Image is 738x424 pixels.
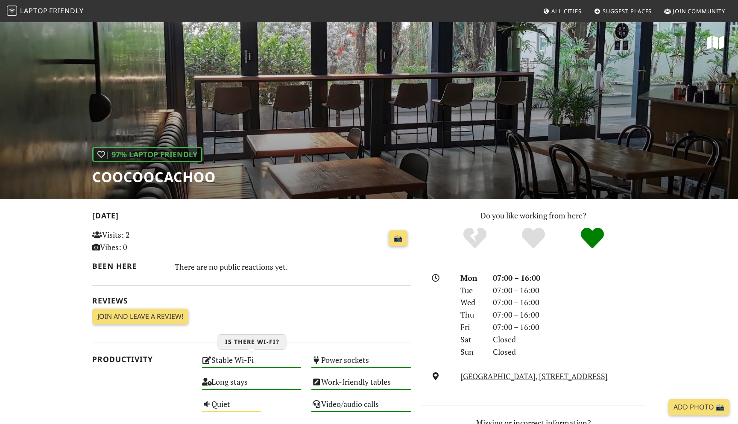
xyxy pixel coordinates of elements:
[460,371,608,381] a: [GEOGRAPHIC_DATA], [STREET_ADDRESS]
[218,335,286,349] h3: Is there Wi-Fi?
[668,399,729,415] a: Add Photo 📸
[92,296,411,305] h2: Reviews
[455,272,488,284] div: Mon
[306,375,416,397] div: Work-friendly tables
[455,333,488,346] div: Sat
[455,296,488,309] div: Wed
[488,321,651,333] div: 07:00 – 16:00
[539,3,585,19] a: All Cities
[389,230,407,247] a: 📸
[488,309,651,321] div: 07:00 – 16:00
[20,6,48,15] span: Laptop
[445,227,504,250] div: No
[661,3,729,19] a: Join Community
[175,260,411,274] div: There are no public reactions yet.
[591,3,656,19] a: Suggest Places
[455,346,488,358] div: Sun
[92,147,202,162] div: | 97% Laptop Friendly
[455,321,488,333] div: Fri
[92,309,188,325] a: Join and leave a review!
[563,227,622,250] div: Definitely!
[7,4,84,19] a: LaptopFriendly LaptopFriendly
[488,333,651,346] div: Closed
[673,7,725,15] span: Join Community
[504,227,563,250] div: Yes
[7,6,17,16] img: LaptopFriendly
[306,353,416,375] div: Power sockets
[603,7,652,15] span: Suggest Places
[488,296,651,309] div: 07:00 – 16:00
[488,272,651,284] div: 07:00 – 16:00
[306,397,416,419] div: Video/audio calls
[92,169,216,185] h1: Coocoocachoo
[197,397,307,419] div: Quiet
[92,229,192,253] p: Visits: 2 Vibes: 0
[455,284,488,297] div: Tue
[92,262,164,271] h2: Been here
[488,346,651,358] div: Closed
[488,284,651,297] div: 07:00 – 16:00
[49,6,83,15] span: Friendly
[421,209,646,222] p: Do you like working from here?
[551,7,582,15] span: All Cities
[92,355,192,364] h2: Productivity
[455,309,488,321] div: Thu
[197,375,307,397] div: Long stays
[197,353,307,375] div: Stable Wi-Fi
[92,211,411,224] h2: [DATE]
